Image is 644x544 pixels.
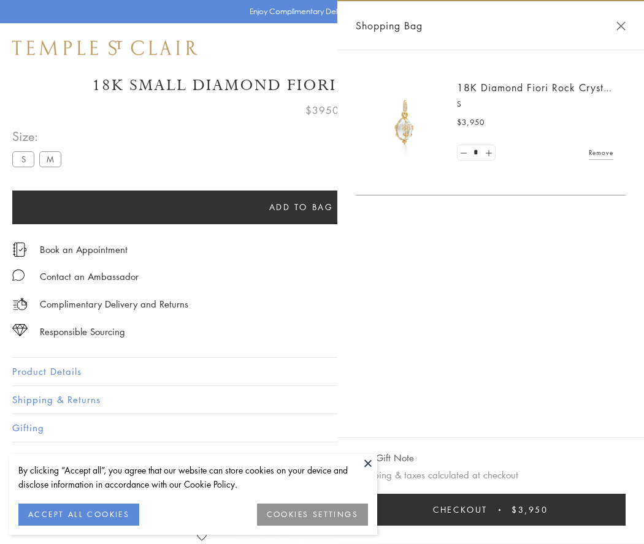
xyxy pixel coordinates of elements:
span: $3,950 [457,116,485,129]
a: Book an Appointment [40,243,128,256]
span: Size: [12,126,66,146]
label: M [39,151,61,167]
img: icon_appointment.svg [12,243,27,257]
a: Set quantity to 0 [458,145,470,161]
p: Shipping & taxes calculated at checkout [356,467,626,483]
h1: 18K Small Diamond Fiori Rock Crystal Amulet [12,75,632,96]
button: Add to bag [12,191,590,224]
button: Shipping & Returns [12,386,632,414]
div: By clicking “Accept all”, you agree that our website can store cookies on your device and disclos... [18,463,368,491]
button: Gifting [12,414,632,442]
img: P51889-E11FIORI [368,86,442,159]
img: icon_sourcing.svg [12,324,28,336]
button: Checkout $3,950 [356,494,626,526]
p: Complimentary Delivery and Returns [40,297,188,312]
span: Add to bag [269,200,334,214]
img: Temple St. Clair [12,40,197,55]
p: S [457,98,613,110]
img: icon_delivery.svg [12,297,28,312]
button: Close Shopping Bag [616,21,626,31]
p: Enjoy Complimentary Delivery & Returns [250,6,389,18]
button: Add Gift Note [356,450,414,466]
button: Product Details [12,358,632,385]
span: $3950 [305,102,339,118]
div: Responsible Sourcing [40,324,125,339]
span: $3,950 [512,503,548,516]
div: Contact an Ambassador [40,269,139,284]
a: Set quantity to 2 [482,145,494,161]
a: Remove [589,146,613,159]
label: S [12,151,34,167]
button: ACCEPT ALL COOKIES [18,504,139,526]
span: Checkout [433,503,488,516]
span: Shopping Bag [356,18,423,34]
img: MessageIcon-01_2.svg [12,269,25,281]
button: COOKIES SETTINGS [257,504,368,526]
